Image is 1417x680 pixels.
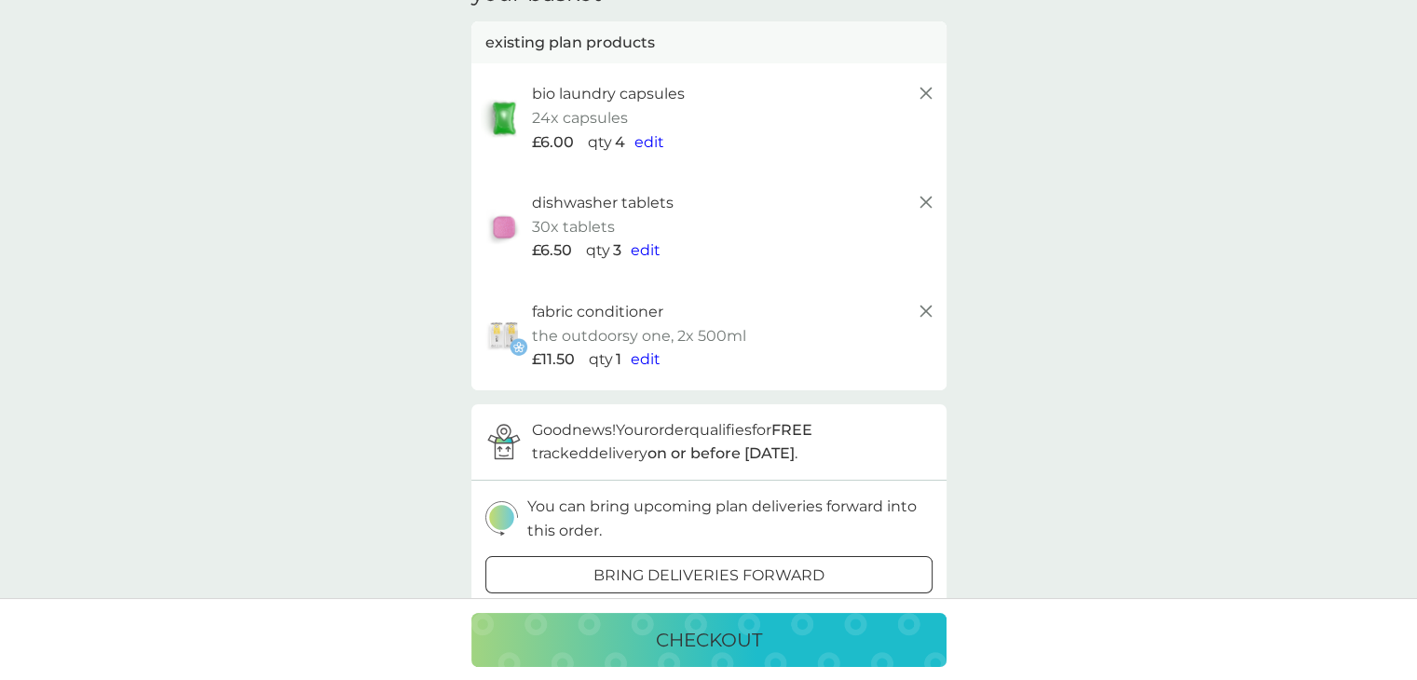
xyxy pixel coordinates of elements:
p: fabric conditioner [532,300,663,324]
span: £11.50 [532,347,575,372]
button: edit [631,238,661,263]
p: qty [586,238,610,263]
span: £6.50 [532,238,572,263]
button: checkout [471,613,947,667]
strong: on or before [DATE] [647,444,795,462]
p: qty [588,130,612,155]
span: £6.00 [532,130,574,155]
p: 24x capsules [532,106,628,130]
strong: FREE [771,421,812,439]
span: edit [634,133,664,151]
span: edit [631,241,661,259]
p: 3 [613,238,621,263]
p: existing plan products [485,31,655,55]
button: edit [631,347,661,372]
button: bring deliveries forward [485,556,933,593]
p: 30x tablets [532,215,615,239]
span: edit [631,350,661,368]
p: Good news! Your order qualifies for tracked delivery . [532,418,933,466]
p: bring deliveries forward [593,564,824,588]
p: You can bring upcoming plan deliveries forward into this order. [527,495,933,542]
p: 1 [616,347,621,372]
p: qty [589,347,613,372]
img: delivery-schedule.svg [485,501,518,536]
button: edit [634,130,664,155]
p: 4 [615,130,625,155]
p: checkout [656,625,762,655]
p: dishwasher tablets [532,191,674,215]
p: the outdoorsy one, 2x 500ml [532,324,746,348]
p: bio laundry capsules [532,82,685,106]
